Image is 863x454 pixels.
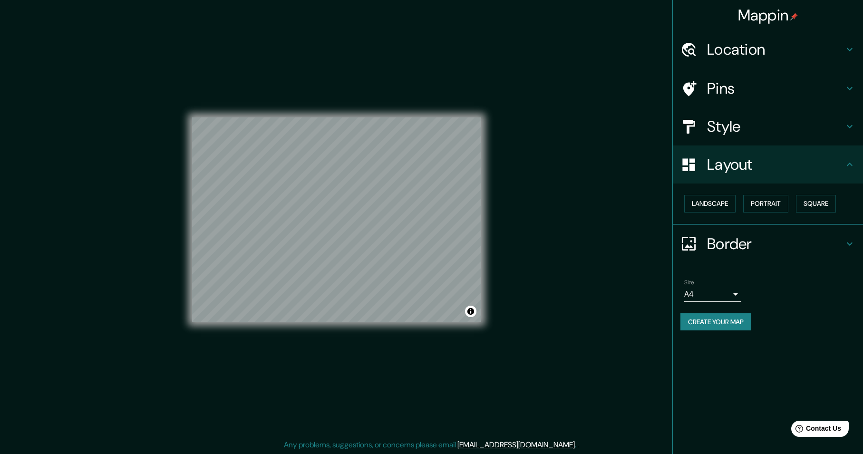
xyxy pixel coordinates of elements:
[192,117,481,322] canvas: Map
[684,287,741,302] div: A4
[684,195,736,213] button: Landscape
[284,439,576,451] p: Any problems, suggestions, or concerns please email .
[673,69,863,107] div: Pins
[738,6,798,25] h4: Mappin
[673,225,863,263] div: Border
[465,306,476,317] button: Toggle attribution
[707,79,844,98] h4: Pins
[673,145,863,184] div: Layout
[790,13,798,20] img: pin-icon.png
[743,195,788,213] button: Portrait
[576,439,578,451] div: .
[578,439,580,451] div: .
[673,30,863,68] div: Location
[680,313,751,331] button: Create your map
[707,234,844,253] h4: Border
[707,155,844,174] h4: Layout
[707,117,844,136] h4: Style
[457,440,575,450] a: [EMAIL_ADDRESS][DOMAIN_NAME]
[778,417,853,444] iframe: Help widget launcher
[673,107,863,145] div: Style
[796,195,836,213] button: Square
[707,40,844,59] h4: Location
[684,278,694,286] label: Size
